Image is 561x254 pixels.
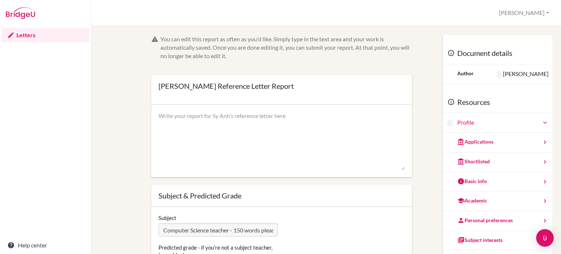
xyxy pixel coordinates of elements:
div: [PERSON_NAME] Reference Letter Report [159,82,294,90]
a: Shortlisted [443,152,552,172]
div: [PERSON_NAME] [496,70,549,78]
div: Applications [457,138,493,145]
div: Academic [457,197,487,204]
div: Personal preferences [457,217,513,224]
a: Basic info [443,172,552,192]
img: Sy Anh Lu [446,120,454,127]
a: Help center [1,238,89,253]
div: Subject interests [457,236,503,244]
a: Letters [1,28,89,42]
label: Subject [159,214,176,221]
div: Basic info [457,178,487,185]
div: Open Intercom Messenger [536,229,554,247]
a: Subject interests [443,231,552,251]
a: Applications [443,133,552,152]
img: Bridge-U [6,7,35,19]
div: Document details [443,42,552,64]
a: Personal preferences [443,211,552,231]
div: Resources [443,91,552,113]
a: Academic [443,192,552,211]
div: Author [457,70,474,77]
div: Shortlisted [457,158,490,165]
button: [PERSON_NAME] [496,6,552,20]
div: You can edit this report as often as you'd like. Simply type in the text area and your work is au... [160,35,412,60]
img: Paul Rispin [496,71,503,78]
a: Profile [457,118,549,127]
div: Subject & Predicted Grade [159,192,405,199]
